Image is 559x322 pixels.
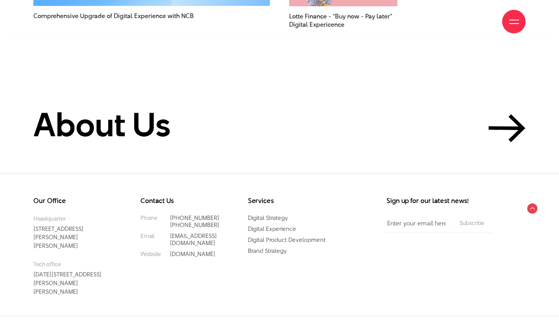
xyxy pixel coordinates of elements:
input: Enter your email here [386,214,452,232]
a: Digital Strategy [248,214,288,222]
h3: Sign up for our latest news! [386,198,492,204]
a: About Us [33,107,526,143]
h3: Services [248,198,331,204]
small: Email [140,232,154,240]
h2: About Us [33,107,171,143]
a: [EMAIL_ADDRESS][DOMAIN_NAME] [170,232,217,247]
h3: Our Office [33,198,117,204]
small: Headquarter [33,214,117,223]
a: Digital Experience [248,225,296,233]
small: Tech office [33,260,117,268]
input: Subscribe [457,220,487,226]
h3: Contact Us [140,198,224,204]
small: Website [140,251,161,258]
p: [DATE][STREET_ADDRESS][PERSON_NAME][PERSON_NAME] [33,260,117,296]
a: Brand Strategy [248,247,287,255]
a: [DOMAIN_NAME] [170,250,215,258]
a: [PHONE_NUMBER] [170,214,219,222]
p: [STREET_ADDRESS][PERSON_NAME][PERSON_NAME] [33,214,117,250]
a: [PHONE_NUMBER] [170,221,219,229]
a: Digital Product Development [248,236,326,244]
small: Phone [140,214,157,221]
